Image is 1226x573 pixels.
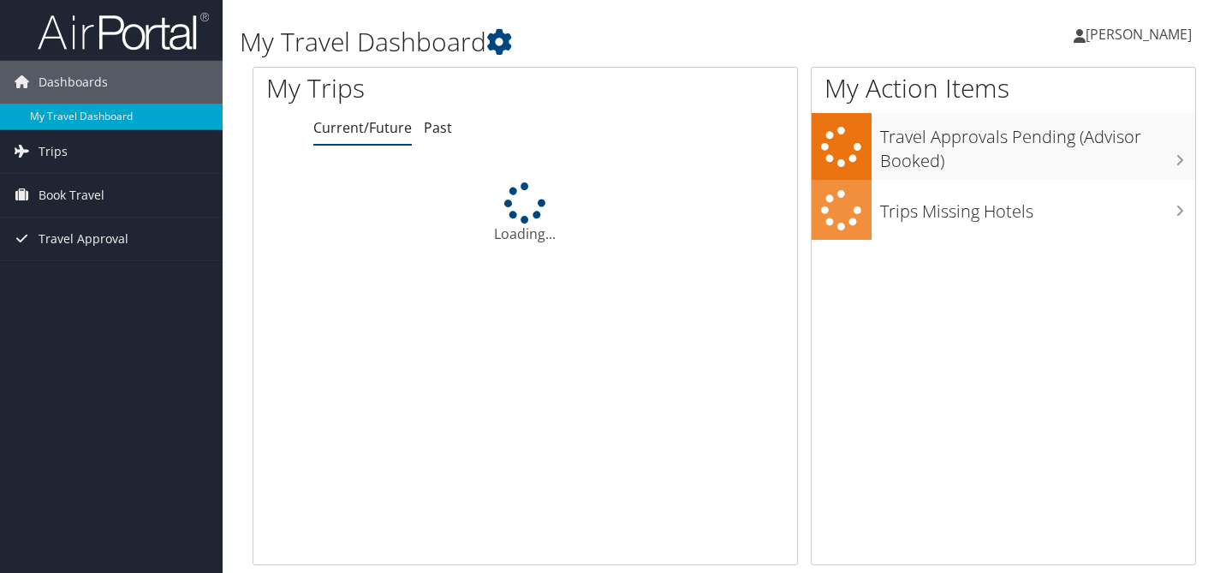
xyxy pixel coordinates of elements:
[240,24,886,60] h1: My Travel Dashboard
[39,61,108,104] span: Dashboards
[424,118,452,137] a: Past
[1074,9,1209,60] a: [PERSON_NAME]
[812,180,1195,241] a: Trips Missing Hotels
[880,191,1195,224] h3: Trips Missing Hotels
[253,182,797,244] div: Loading...
[266,70,557,106] h1: My Trips
[812,113,1195,179] a: Travel Approvals Pending (Advisor Booked)
[39,218,128,260] span: Travel Approval
[38,11,209,51] img: airportal-logo.png
[39,130,68,173] span: Trips
[1086,25,1192,44] span: [PERSON_NAME]
[812,70,1195,106] h1: My Action Items
[880,116,1195,173] h3: Travel Approvals Pending (Advisor Booked)
[39,174,104,217] span: Book Travel
[313,118,412,137] a: Current/Future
